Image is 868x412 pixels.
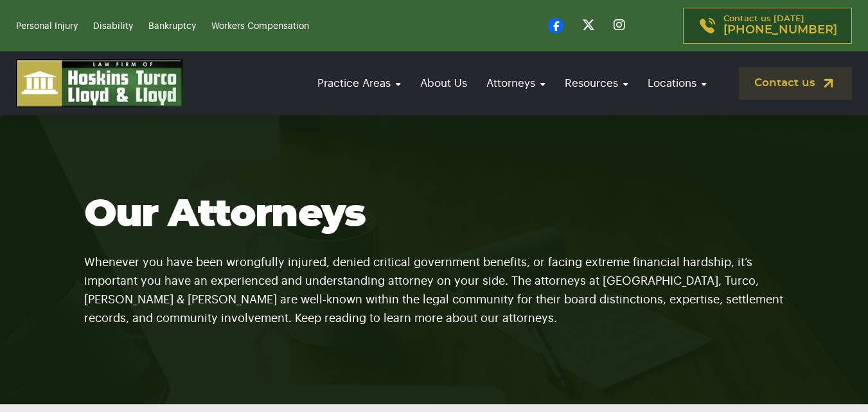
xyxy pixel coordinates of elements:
a: Contact us [739,67,852,100]
h1: Our Attorneys [84,192,784,237]
a: Contact us [DATE][PHONE_NUMBER] [683,8,852,44]
p: Whenever you have been wrongfully injured, denied critical government benefits, or facing extreme... [84,237,784,328]
a: Bankruptcy [148,22,196,31]
p: Contact us [DATE] [723,15,837,37]
a: Personal Injury [16,22,78,31]
a: Practice Areas [311,65,407,102]
img: logo [16,59,183,107]
a: Workers Compensation [211,22,309,31]
a: Locations [641,65,713,102]
a: Disability [93,22,133,31]
a: Attorneys [480,65,552,102]
a: About Us [414,65,474,102]
span: [PHONE_NUMBER] [723,24,837,37]
a: Resources [558,65,635,102]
